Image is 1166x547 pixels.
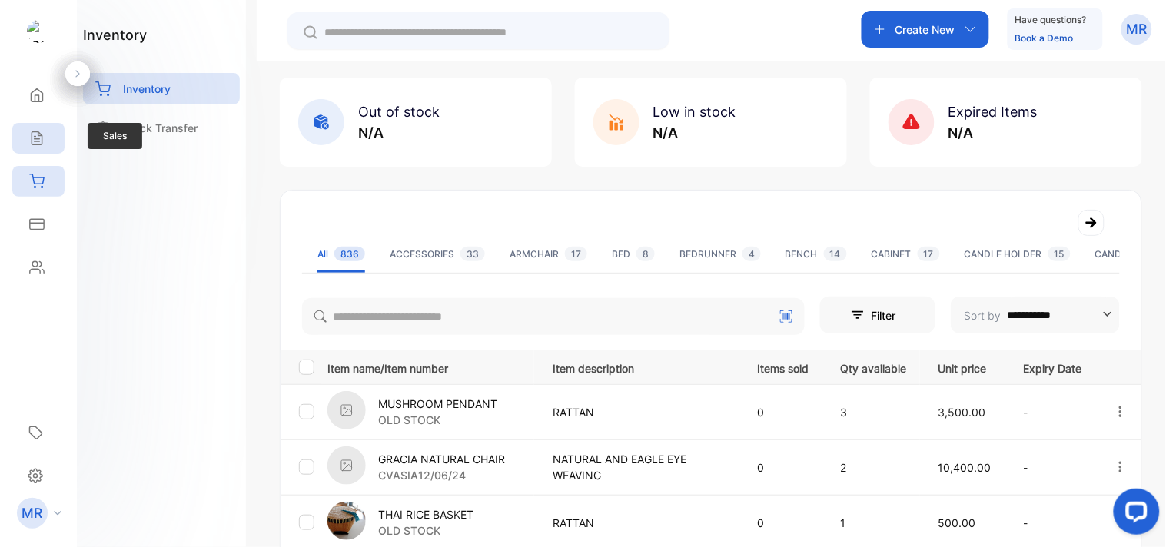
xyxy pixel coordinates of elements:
p: Item description [553,357,726,376]
p: 3 [841,404,907,420]
span: 15 [1048,247,1071,261]
button: Sort by [951,297,1120,333]
span: 14 [824,247,847,261]
button: Create New [862,11,989,48]
iframe: LiveChat chat widget [1101,482,1166,547]
p: Inventory [123,81,171,97]
p: 0 [758,515,809,531]
p: CVASIA12/06/24 [378,467,505,483]
span: 10,400.00 [938,461,992,474]
p: Items sold [758,357,809,376]
div: BED [612,247,655,261]
p: THAI RICE BASKET [378,506,473,522]
p: Expiry Date [1024,357,1082,376]
p: N/A [653,122,736,143]
div: All [317,247,365,261]
div: BEDRUNNER [679,247,761,261]
img: item [327,391,366,429]
p: 0 [758,459,809,476]
div: CABINET [872,247,940,261]
p: Sort by [965,307,1002,323]
span: 33 [460,247,485,261]
p: RATTAN [553,515,726,531]
p: - [1024,404,1082,420]
p: OLD STOCK [378,522,473,539]
p: OLD STOCK [378,412,497,428]
p: MR [1127,19,1148,39]
p: RATTAN [553,404,726,420]
span: Sales [88,123,142,149]
img: logo [27,20,50,43]
h1: inventory [83,25,147,45]
p: MUSHROOM PENDANT [378,396,497,412]
p: Qty available [841,357,907,376]
span: 8 [636,247,655,261]
p: - [1024,459,1082,476]
span: 17 [918,247,940,261]
p: - [1024,515,1082,531]
p: Item name/Item number [327,357,533,376]
p: N/A [358,122,440,143]
span: Expired Items [948,104,1038,120]
a: Book a Demo [1015,32,1074,44]
p: Stock Transfer [123,120,198,136]
p: MR [22,503,43,523]
a: Stock Transfer [83,112,240,144]
span: 17 [565,247,587,261]
span: 500.00 [938,516,976,529]
p: 2 [841,459,907,476]
p: Unit price [938,357,992,376]
p: NATURAL AND EAGLE EYE WEAVING [553,451,726,483]
div: BENCH [786,247,847,261]
div: CANDLE HOLDER [965,247,1071,261]
div: ACCESSORIES [390,247,485,261]
span: 4 [742,247,761,261]
span: 3,500.00 [938,406,986,419]
img: item [327,446,366,485]
div: ARMCHAIR [510,247,587,261]
p: GRACIA NATURAL CHAIR [378,451,505,467]
p: 1 [841,515,907,531]
p: 0 [758,404,809,420]
img: item [327,502,366,540]
span: Low in stock [653,104,736,120]
button: MR [1121,11,1152,48]
span: Out of stock [358,104,440,120]
p: Create New [895,22,955,38]
p: Have questions? [1015,12,1087,28]
span: 836 [334,247,365,261]
p: N/A [948,122,1038,143]
a: Inventory [83,73,240,104]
